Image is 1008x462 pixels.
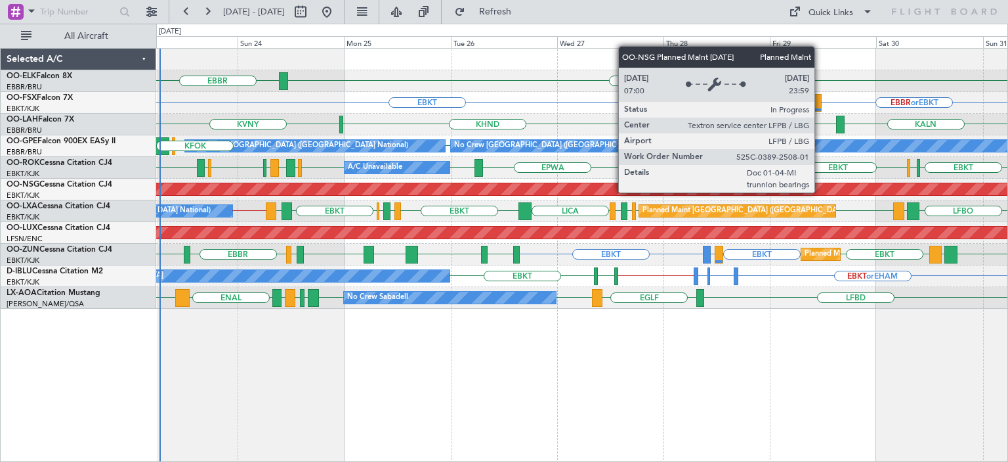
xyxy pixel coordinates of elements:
a: OO-LXACessna Citation CJ4 [7,202,110,210]
span: OO-NSG [7,181,39,189]
a: OO-NSGCessna Citation CJ4 [7,181,112,189]
a: OO-ZUNCessna Citation CJ4 [7,246,112,254]
div: Thu 28 [663,36,770,48]
span: OO-FSX [7,94,37,102]
a: EBKT/KJK [7,191,39,200]
a: LFSN/ENC [7,234,43,244]
a: OO-ELKFalcon 8X [7,72,72,80]
button: Refresh [448,1,527,22]
span: All Aircraft [34,32,138,41]
div: Tue 26 [451,36,557,48]
input: Trip Number [40,2,115,22]
a: OO-ROKCessna Citation CJ4 [7,159,112,167]
div: Quick Links [808,7,853,20]
span: [DATE] - [DATE] [223,6,285,18]
div: Planned Maint Kortrijk-[GEOGRAPHIC_DATA] [805,244,957,264]
div: A/C Unavailable [348,158,402,177]
a: [PERSON_NAME]/QSA [7,299,84,309]
a: OO-LUXCessna Citation CJ4 [7,224,110,232]
a: EBKT/KJK [7,277,39,287]
div: Fri 29 [770,36,876,48]
button: Quick Links [782,1,879,22]
a: EBBR/BRU [7,82,42,92]
span: OO-GPE [7,137,37,145]
div: Sat 23 [131,36,238,48]
span: OO-LAH [7,116,38,124]
div: No Crew [GEOGRAPHIC_DATA] ([GEOGRAPHIC_DATA] National) [454,136,674,156]
span: OO-LUX [7,224,37,232]
div: [DATE] [159,26,181,37]
button: All Aircraft [14,26,142,47]
a: EBBR/BRU [7,147,42,157]
span: D-IBLU [7,267,32,275]
a: OO-LAHFalcon 7X [7,116,74,124]
span: OO-ZUN [7,246,39,254]
a: EBBR/BRU [7,126,42,135]
div: Sun 24 [238,36,344,48]
div: Planned Maint [GEOGRAPHIC_DATA] ([GEOGRAPHIC_DATA] National) [642,201,880,221]
span: OO-LXA [7,202,37,210]
span: LX-AOA [7,289,37,297]
a: OO-FSXFalcon 7X [7,94,73,102]
a: EBKT/KJK [7,212,39,222]
div: No Crew [GEOGRAPHIC_DATA] ([GEOGRAPHIC_DATA] National) [188,136,408,156]
a: EBKT/KJK [7,169,39,179]
a: OO-GPEFalcon 900EX EASy II [7,137,115,145]
span: OO-ELK [7,72,36,80]
div: No Crew Sabadell [347,288,408,308]
a: EBKT/KJK [7,256,39,266]
a: LX-AOACitation Mustang [7,289,100,297]
span: OO-ROK [7,159,39,167]
div: Planned Maint [GEOGRAPHIC_DATA] ([GEOGRAPHIC_DATA] National) [694,136,931,156]
div: Sat 30 [876,36,982,48]
a: EBKT/KJK [7,104,39,114]
span: Refresh [468,7,523,16]
div: Wed 27 [557,36,663,48]
div: Owner [GEOGRAPHIC_DATA]-[GEOGRAPHIC_DATA] [667,158,844,177]
a: D-IBLUCessna Citation M2 [7,267,103,275]
div: Mon 25 [344,36,450,48]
